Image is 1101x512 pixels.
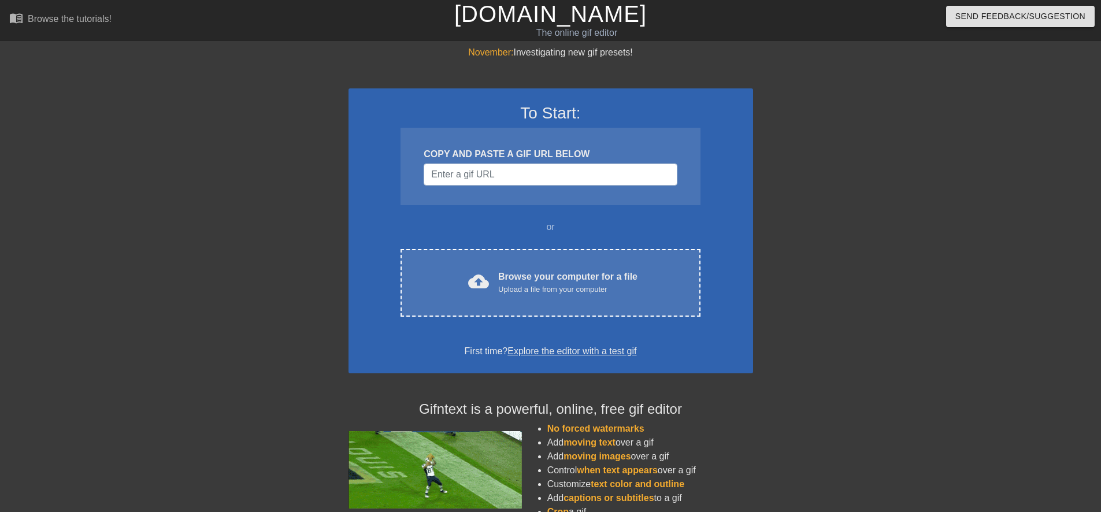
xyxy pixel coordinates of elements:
[591,479,684,489] span: text color and outline
[507,346,636,356] a: Explore the editor with a test gif
[454,1,647,27] a: [DOMAIN_NAME]
[349,401,753,418] h4: Gifntext is a powerful, online, free gif editor
[498,270,637,295] div: Browse your computer for a file
[364,344,738,358] div: First time?
[9,11,112,29] a: Browse the tutorials!
[955,9,1085,24] span: Send Feedback/Suggestion
[577,465,658,475] span: when text appears
[946,6,1095,27] button: Send Feedback/Suggestion
[424,164,677,185] input: Username
[349,46,753,60] div: Investigating new gif presets!
[349,431,522,509] img: football_small.gif
[9,11,23,25] span: menu_book
[468,47,513,57] span: November:
[547,463,753,477] li: Control over a gif
[373,26,781,40] div: The online gif editor
[379,220,723,234] div: or
[28,14,112,24] div: Browse the tutorials!
[547,450,753,463] li: Add over a gif
[498,284,637,295] div: Upload a file from your computer
[424,147,677,161] div: COPY AND PASTE A GIF URL BELOW
[564,493,654,503] span: captions or subtitles
[547,436,753,450] li: Add over a gif
[564,451,631,461] span: moving images
[547,491,753,505] li: Add to a gif
[468,271,489,292] span: cloud_upload
[547,477,753,491] li: Customize
[564,437,616,447] span: moving text
[364,103,738,123] h3: To Start:
[547,424,644,433] span: No forced watermarks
